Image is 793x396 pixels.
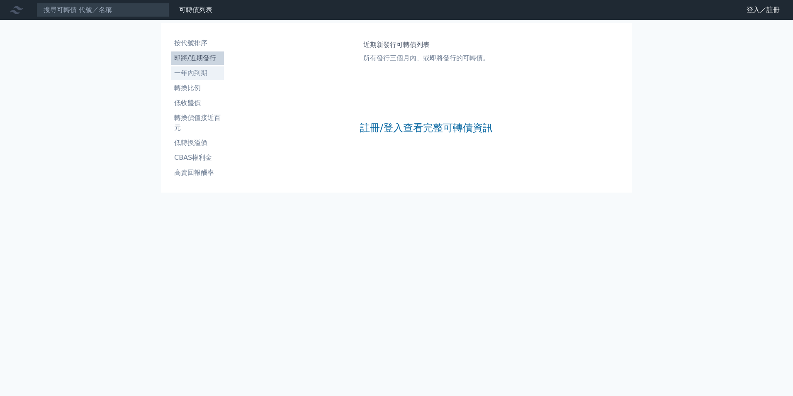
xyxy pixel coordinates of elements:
[363,53,489,63] p: 所有發行三個月內、或即將發行的可轉債。
[171,113,224,133] li: 轉換價值接近百元
[36,3,169,17] input: 搜尋可轉債 代號／名稱
[171,81,224,95] a: 轉換比例
[171,51,224,65] a: 即將/近期發行
[171,83,224,93] li: 轉換比例
[171,138,224,148] li: 低轉換溢價
[171,151,224,164] a: CBAS權利金
[171,168,224,178] li: 高賣回報酬率
[171,38,224,48] li: 按代號排序
[171,166,224,179] a: 高賣回報酬率
[740,3,786,17] a: 登入／註冊
[171,98,224,108] li: 低收盤價
[171,136,224,149] a: 低轉換溢價
[171,96,224,110] a: 低收盤價
[171,37,224,50] a: 按代號排序
[360,121,493,134] a: 註冊/登入查看完整可轉債資訊
[363,40,489,50] h1: 近期新發行可轉債列表
[171,53,224,63] li: 即將/近期發行
[171,66,224,80] a: 一年內到期
[171,111,224,134] a: 轉換價值接近百元
[171,153,224,163] li: CBAS權利金
[179,6,212,14] a: 可轉債列表
[171,68,224,78] li: 一年內到期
